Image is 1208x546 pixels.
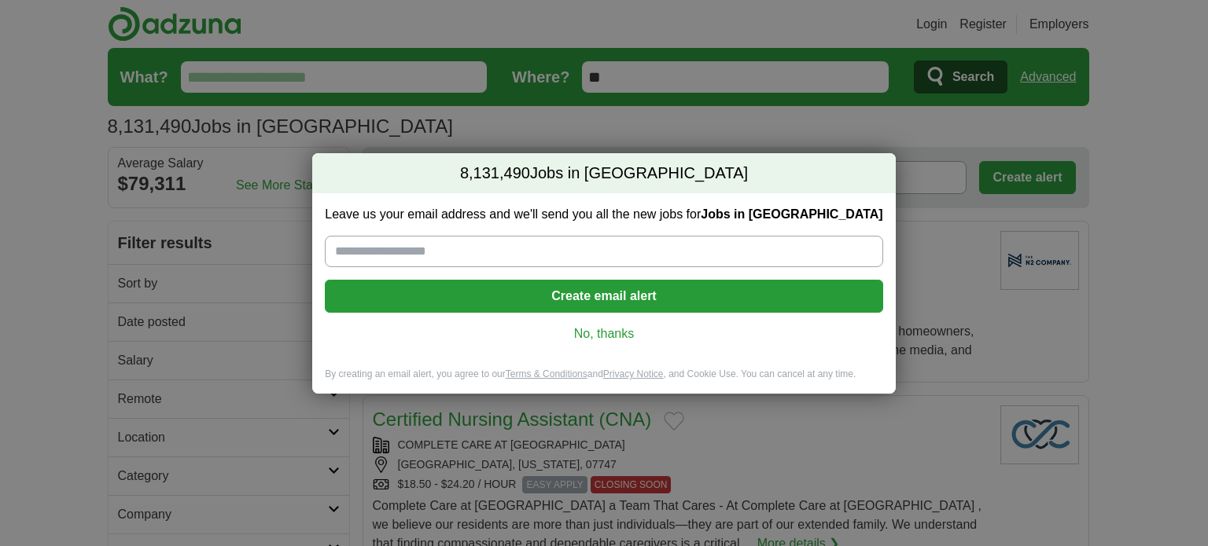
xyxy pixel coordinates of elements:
button: Create email alert [325,280,882,313]
strong: Jobs in [GEOGRAPHIC_DATA] [701,207,882,221]
label: Leave us your email address and we'll send you all the new jobs for [325,206,882,223]
h2: Jobs in [GEOGRAPHIC_DATA] [312,153,895,194]
a: Privacy Notice [603,368,664,379]
a: Terms & Conditions [506,368,587,379]
a: No, thanks [337,325,870,343]
div: By creating an email alert, you agree to our and , and Cookie Use. You can cancel at any time. [312,368,895,394]
span: 8,131,490 [460,163,530,185]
